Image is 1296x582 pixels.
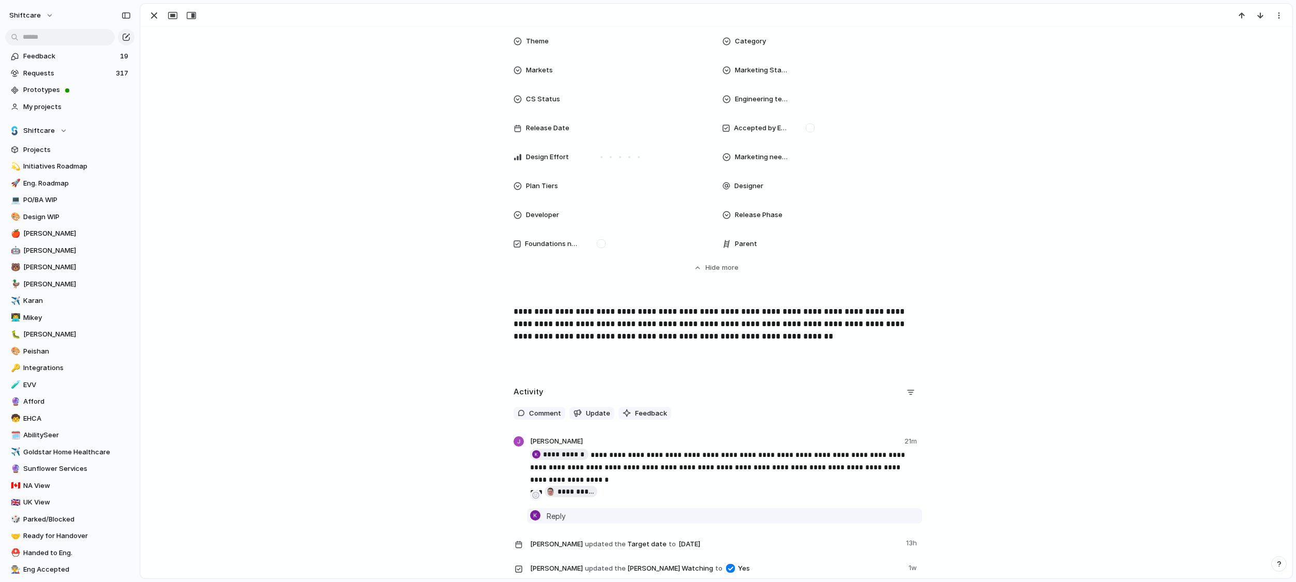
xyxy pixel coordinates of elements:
div: 🇨🇦NA View [5,478,134,494]
span: Parked/Blocked [23,514,131,525]
div: 🧪 [11,379,18,391]
span: NA View [23,481,131,491]
div: 🎨Peishan [5,344,134,359]
a: Prototypes [5,82,134,98]
span: [PERSON_NAME] [23,279,131,289]
span: Update [586,408,610,419]
span: 317 [116,68,130,79]
button: 👨‍💻 [9,313,20,323]
a: 👨‍🏭Eng Accepted [5,562,134,577]
a: 🧪EVV [5,377,134,393]
button: shiftcare [5,7,59,24]
span: [PERSON_NAME] [530,539,583,549]
span: EHCA [23,413,131,424]
button: Update [569,407,614,420]
div: 🧒 [11,412,18,424]
button: 🦆 [9,279,20,289]
span: CS Status [526,94,560,104]
span: Eng. Roadmap [23,178,131,189]
button: 💫 [9,161,20,172]
a: 🔑Integrations [5,360,134,376]
a: 💫Initiatives Roadmap [5,159,134,174]
span: Mikey [23,313,131,323]
span: to [715,563,722,574]
button: ⛑️ [9,548,20,558]
span: UK View [23,497,131,508]
div: 🎨 [11,211,18,223]
span: EVV [23,380,131,390]
span: Marketing needed [735,152,789,162]
span: Parent [735,239,757,249]
a: 🐻[PERSON_NAME] [5,259,134,275]
div: 🔮 [11,396,18,408]
span: updated the [585,539,626,549]
button: 🎲 [9,514,20,525]
span: Peishan [23,346,131,357]
span: Theme [526,36,549,47]
a: 🗓️AbilitySeer [5,427,134,443]
div: 🤖 [11,244,18,256]
span: updated the [585,563,626,574]
span: shiftcare [9,10,41,21]
span: Feedback [23,51,117,62]
button: 🍎 [9,228,20,239]
a: 🔮Sunflower Services [5,461,134,477]
span: [PERSON_NAME] [23,228,131,239]
span: Accepted by Engineering [734,123,789,133]
a: 🤝Ready for Handover [5,528,134,544]
a: ✈️Karan [5,293,134,309]
h2: Activity [514,386,544,398]
span: 13h [906,536,919,548]
button: 🤝 [9,531,20,541]
span: Release Date [526,123,569,133]
span: 21m [905,436,919,447]
span: Handed to Eng. [23,548,131,558]
a: 💻PO/BA WIP [5,192,134,208]
span: Marketing Status [735,65,789,75]
span: Design WIP [23,212,131,222]
button: 🔑 [9,363,20,373]
span: Ready for Handover [23,531,131,541]
span: Feedback [635,408,667,419]
div: ✈️ [11,446,18,458]
button: 🔮 [9,464,20,474]
div: 🔑 [11,362,18,374]
span: Release Phase [735,210,782,220]
div: ⛑️ [11,547,18,559]
span: 1w [909,561,919,573]
button: Feedback [619,407,671,420]
span: Sunflower Services [23,464,131,474]
div: 💻 [11,194,18,206]
button: 💻 [9,195,20,205]
a: ✈️Goldstar Home Healthcare [5,445,134,460]
a: 🚀Eng. Roadmap [5,176,134,191]
div: 🎲 [11,513,18,525]
span: [PERSON_NAME] [23,262,131,272]
a: 🔮Afford [5,394,134,409]
a: 🍎[PERSON_NAME] [5,226,134,241]
a: 🦆[PERSON_NAME] [5,277,134,292]
span: Yes [738,563,750,574]
div: 🍎 [11,228,18,240]
a: Feedback19 [5,49,134,64]
div: 🎲Parked/Blocked [5,512,134,527]
a: 🐛[PERSON_NAME] [5,327,134,342]
span: [PERSON_NAME] [23,329,131,340]
span: 19 [120,51,130,62]
div: ✈️ [11,295,18,307]
div: 🇬🇧UK View [5,495,134,510]
span: Target date [530,536,900,552]
span: Requests [23,68,113,79]
span: [PERSON_NAME] [530,563,583,574]
div: 🐛 [11,329,18,341]
span: [PERSON_NAME] [23,246,131,256]
button: 🎨 [9,212,20,222]
div: 🐻 [11,262,18,273]
span: My projects [23,102,131,112]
